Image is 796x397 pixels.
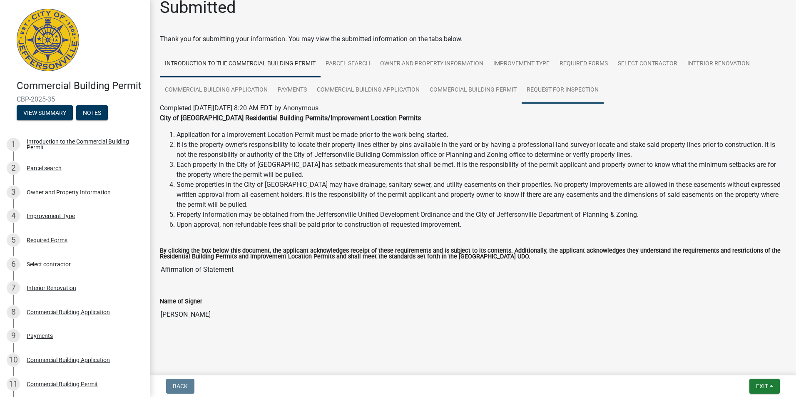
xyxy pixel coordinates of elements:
span: Exit [756,383,768,390]
div: Required Forms [27,237,67,243]
li: Each property in the City of [GEOGRAPHIC_DATA] has setback measurements that shall be met. It is ... [177,160,786,180]
li: Application for a Improvement Location Permit must be made prior to the work being started. [177,130,786,140]
span: CBP-2025-35 [17,95,133,103]
div: Commercial Building Application [27,309,110,315]
a: Payments [273,77,312,104]
button: Exit [749,379,780,394]
li: Some properties in the City of [GEOGRAPHIC_DATA] may have drainage, sanitary sewer, and utility e... [177,180,786,210]
div: 7 [7,281,20,295]
div: Interior Renovation [27,285,76,291]
div: 1 [7,138,20,151]
div: 11 [7,377,20,391]
a: Commercial Building Permit [425,77,522,104]
strong: City of [GEOGRAPHIC_DATA] Residential Building Permits/Improvement Location Permits [160,114,421,122]
div: Owner and Property Information [27,189,111,195]
div: Improvement Type [27,213,75,219]
label: By clicking the box below this document, the applicant acknowledges receipt of these requirements... [160,248,786,260]
div: 3 [7,186,20,199]
a: Interior Renovation [682,51,755,77]
a: Request for Inspection [522,77,604,104]
div: 2 [7,161,20,175]
li: Property information may be obtained from the Jeffersonville Unified Development Ordinance and th... [177,210,786,220]
li: It is the property owner’s responsibility to locate their property lines either by pins available... [177,140,786,160]
span: Back [173,383,188,390]
h4: Commercial Building Permit [17,80,143,92]
a: Commercial Building Application [312,77,425,104]
div: 10 [7,353,20,367]
div: Thank you for submitting your information. You may view the submitted information on the tabs below. [160,34,786,44]
span: Completed [DATE][DATE] 8:20 AM EDT by Anonymous [160,104,318,112]
wm-modal-confirm: Summary [17,110,73,117]
li: Upon approval, non-refundable fees shall be paid prior to construction of requested improvement. [177,220,786,230]
a: Parcel search [321,51,375,77]
div: Commercial Building Permit [27,381,98,387]
a: Improvement Type [488,51,555,77]
div: 4 [7,209,20,223]
button: Back [166,379,194,394]
div: Select contractor [27,261,71,267]
a: Owner and Property Information [375,51,488,77]
label: Name of Signer [160,299,202,305]
img: City of Jeffersonville, Indiana [17,9,79,71]
div: 6 [7,258,20,271]
div: Parcel search [27,165,62,171]
a: Introduction to the Commercial Building Permit [160,51,321,77]
div: 5 [7,233,20,247]
div: Payments [27,333,53,339]
wm-modal-confirm: Notes [76,110,108,117]
div: Commercial Building Application [27,357,110,363]
div: 9 [7,329,20,342]
a: Required Forms [555,51,613,77]
button: View Summary [17,105,73,120]
div: 8 [7,305,20,319]
button: Notes [76,105,108,120]
a: Commercial Building Application [160,77,273,104]
div: Introduction to the Commercial Building Permit [27,139,137,150]
a: Select contractor [613,51,682,77]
